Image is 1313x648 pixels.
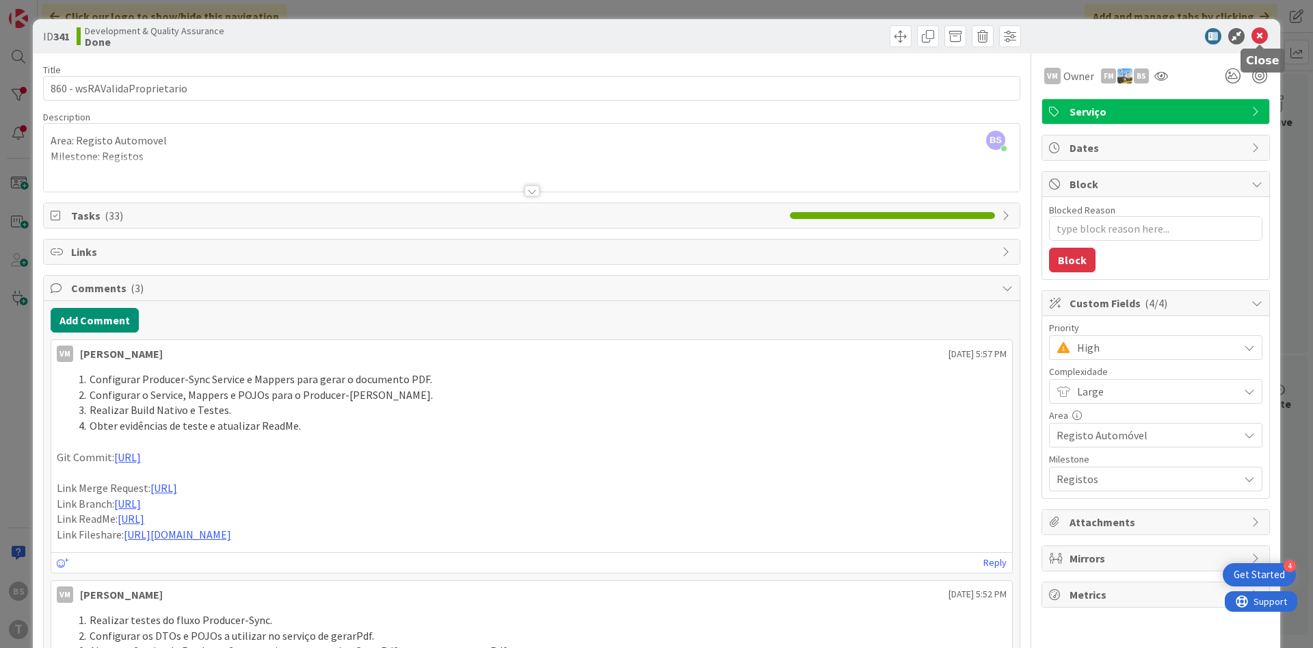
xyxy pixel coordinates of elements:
[105,209,123,222] span: ( 33 )
[43,64,61,76] label: Title
[57,586,73,603] div: VM
[73,628,1007,644] li: Configurar os DTOs e POJOs a utilizar no serviço de gerarPdf.
[986,131,1005,150] span: BS
[29,2,62,18] span: Support
[983,554,1007,571] a: Reply
[1049,367,1262,376] div: Complexidade
[114,450,141,464] a: [URL]
[57,496,1007,512] p: Link Branch:
[1057,426,1232,445] span: Registo Automóvel
[1070,140,1245,156] span: Dates
[1070,103,1245,120] span: Serviço
[73,418,1007,434] li: Obter evidências de teste e atualizar ReadMe.
[1049,454,1262,464] div: Milestone
[1234,568,1285,582] div: Get Started
[1145,296,1167,310] span: ( 4/4 )
[1049,411,1262,420] div: Area
[43,76,1020,101] input: type card name here...
[1070,514,1245,530] span: Attachments
[1057,469,1232,489] span: Registos
[118,512,144,526] a: [URL]
[1049,323,1262,333] div: Priority
[73,612,1007,628] li: Realizar testes do fluxo Producer-Sync.
[1284,560,1296,572] div: 4
[57,346,73,362] div: VM
[57,450,1007,465] p: Git Commit:
[80,586,163,603] div: [PERSON_NAME]
[57,511,1007,527] p: Link ReadMe:
[73,402,1007,418] li: Realizar Build Nativo e Testes.
[1134,68,1149,83] div: BS
[1044,68,1061,84] div: VM
[150,481,177,495] a: [URL]
[1246,54,1279,67] h5: Close
[1070,295,1245,311] span: Custom Fields
[71,280,995,296] span: Comments
[73,387,1007,403] li: Configurar o Service, Mappers e POJOs para o Producer-[PERSON_NAME].
[1117,68,1132,83] img: DG
[1077,382,1232,401] span: Large
[57,480,1007,496] p: Link Merge Request:
[57,527,1007,543] p: Link Fileshare:
[71,207,783,224] span: Tasks
[1070,550,1245,567] span: Mirrors
[1049,204,1115,216] label: Blocked Reason
[124,528,231,541] a: [URL][DOMAIN_NAME]
[131,281,144,295] span: ( 3 )
[1101,68,1116,83] div: FM
[1049,248,1096,272] button: Block
[1070,586,1245,603] span: Metrics
[71,244,995,260] span: Links
[949,587,1007,601] span: [DATE] 5:52 PM
[43,111,90,123] span: Description
[43,28,70,44] span: ID
[949,347,1007,361] span: [DATE] 5:57 PM
[114,497,141,510] a: [URL]
[51,148,1013,164] p: Milestone: Registos
[85,36,224,47] b: Done
[1077,338,1232,357] span: High
[73,372,1007,387] li: Configurar Producer-Sync Service e Mappers para gerar o documento PDF.
[51,308,139,333] button: Add Comment
[51,133,1013,148] p: Area: Registo Automovel
[1223,563,1296,586] div: Open Get Started checklist, remaining modules: 4
[1063,68,1094,84] span: Owner
[53,29,70,43] b: 341
[85,25,224,36] span: Development & Quality Assurance
[1070,176,1245,192] span: Block
[80,346,163,362] div: [PERSON_NAME]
